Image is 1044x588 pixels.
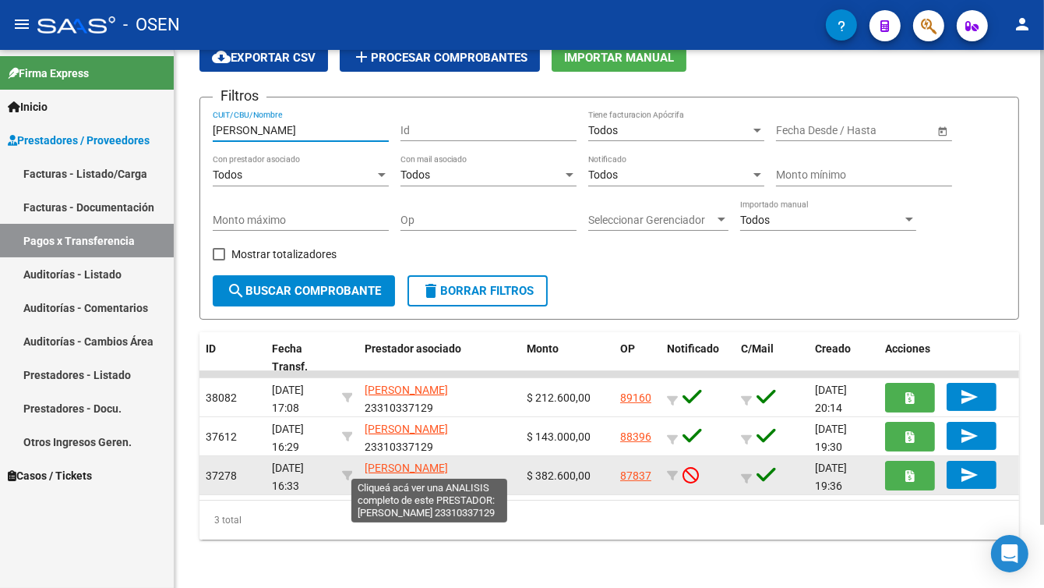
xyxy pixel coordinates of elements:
span: Todos [588,124,618,136]
mat-icon: send [960,427,979,445]
mat-icon: send [960,388,979,406]
datatable-header-cell: Prestador asociado [358,332,520,384]
datatable-header-cell: C/Mail [735,332,809,384]
button: Importar Manual [552,43,686,72]
mat-icon: add [352,48,371,66]
span: Buscar Comprobante [227,284,381,298]
datatable-header-cell: Acciones [879,332,1019,384]
button: Borrar Filtros [407,275,548,306]
mat-icon: search [227,282,245,300]
span: [DATE] 19:30 [815,423,847,453]
span: Firma Express [8,65,89,82]
span: Exportar CSV [212,51,316,65]
button: Open calendar [934,122,951,139]
span: $ 212.600,00 [527,391,591,404]
span: Notificado [667,342,719,355]
span: - OSEN [123,8,180,42]
span: Prestador asociado [365,342,461,355]
button: Exportar CSV [199,43,328,72]
datatable-header-cell: Monto [520,332,614,384]
a: 89160 [620,391,651,404]
span: [PERSON_NAME] [365,462,448,474]
span: [DATE] 20:14 [815,384,847,414]
datatable-header-cell: Creado [809,332,879,384]
span: 23310337129 [365,462,448,492]
span: C/Mail [741,342,774,355]
span: [DATE] 17:08 [272,384,304,414]
div: Open Intercom Messenger [991,535,1028,572]
span: Acciones [885,342,930,355]
datatable-header-cell: Notificado [661,332,735,384]
button: Buscar Comprobante [213,275,395,306]
span: $ 382.600,00 [527,469,591,482]
mat-icon: person [1013,15,1032,34]
h3: Filtros [213,85,266,107]
span: Mostrar totalizadores [231,245,337,264]
span: [DATE] 16:29 [272,423,304,453]
a: 87837 [620,469,651,482]
span: Borrar Filtros [421,284,534,298]
span: 37612 [206,430,237,443]
span: Todos [740,214,770,226]
datatable-header-cell: OP [614,332,661,384]
span: 37278 [206,469,237,482]
span: OP [620,342,635,355]
span: 23310337129 [365,384,448,414]
span: Todos [400,168,430,181]
span: Inicio [8,98,48,115]
datatable-header-cell: Fecha Transf. [266,332,336,384]
input: Fecha inicio [776,124,833,137]
span: Todos [588,168,618,181]
span: [DATE] 19:36 [815,462,847,492]
span: [PERSON_NAME] [365,384,448,396]
datatable-header-cell: ID [199,332,266,384]
span: [PERSON_NAME] [365,423,448,435]
mat-icon: menu [12,15,31,34]
a: 88396 [620,430,651,443]
mat-icon: cloud_download [212,48,231,66]
span: Casos / Tickets [8,467,92,484]
span: Seleccionar Gerenciador [588,214,714,227]
span: $ 143.000,00 [527,430,591,443]
button: Procesar Comprobantes [340,43,540,72]
span: Prestadores / Proveedores [8,132,150,149]
span: [DATE] 16:33 [272,462,304,492]
mat-icon: send [960,466,979,484]
span: ID [206,342,216,355]
span: 23310337129 [365,423,448,453]
span: Creado [815,342,851,355]
input: Fecha fin [846,124,922,137]
span: 38082 [206,391,237,404]
div: 3 total [199,501,1019,540]
span: Importar Manual [564,51,674,65]
span: Monto [527,342,559,355]
span: Todos [213,168,242,181]
mat-icon: delete [421,282,440,300]
span: Procesar Comprobantes [352,51,527,65]
span: Fecha Transf. [272,342,308,373]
